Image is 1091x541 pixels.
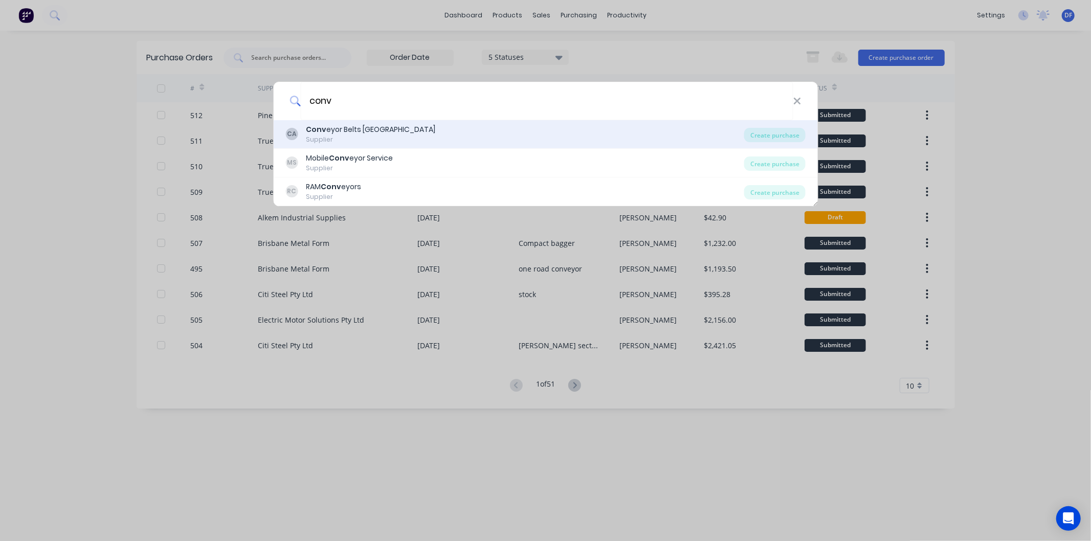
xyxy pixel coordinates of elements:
[306,182,361,192] div: RAM eyors
[306,124,435,135] div: eyor Belts [GEOGRAPHIC_DATA]
[321,182,341,192] b: Conv
[329,153,349,163] b: Conv
[306,124,326,134] b: Conv
[285,185,298,197] div: RC
[301,82,793,120] input: Enter a supplier name to create a new order...
[744,156,806,171] div: Create purchase
[1056,506,1081,531] div: Open Intercom Messenger
[285,128,298,140] div: CA
[744,185,806,199] div: Create purchase
[744,128,806,142] div: Create purchase
[306,164,393,173] div: Supplier
[306,153,393,164] div: Mobile eyor Service
[285,156,298,169] div: MS
[306,135,435,144] div: Supplier
[306,192,361,201] div: Supplier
